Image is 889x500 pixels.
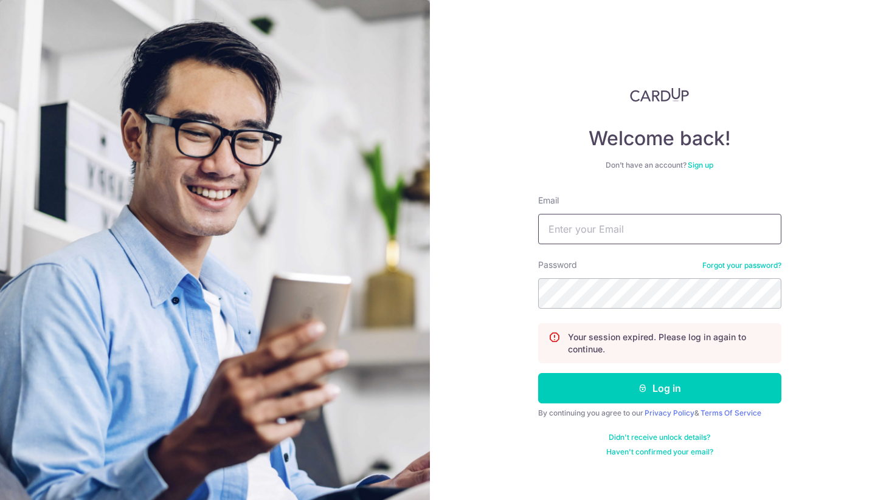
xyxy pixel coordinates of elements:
[538,259,577,271] label: Password
[702,261,781,270] a: Forgot your password?
[538,214,781,244] input: Enter your Email
[538,373,781,403] button: Log in
[700,408,761,417] a: Terms Of Service
[609,433,710,442] a: Didn't receive unlock details?
[606,447,713,457] a: Haven't confirmed your email?
[688,160,713,170] a: Sign up
[538,126,781,151] h4: Welcome back!
[568,331,771,355] p: Your session expired. Please log in again to continue.
[538,194,559,207] label: Email
[538,408,781,418] div: By continuing you agree to our &
[645,408,694,417] a: Privacy Policy
[538,160,781,170] div: Don’t have an account?
[630,87,690,102] img: CardUp Logo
